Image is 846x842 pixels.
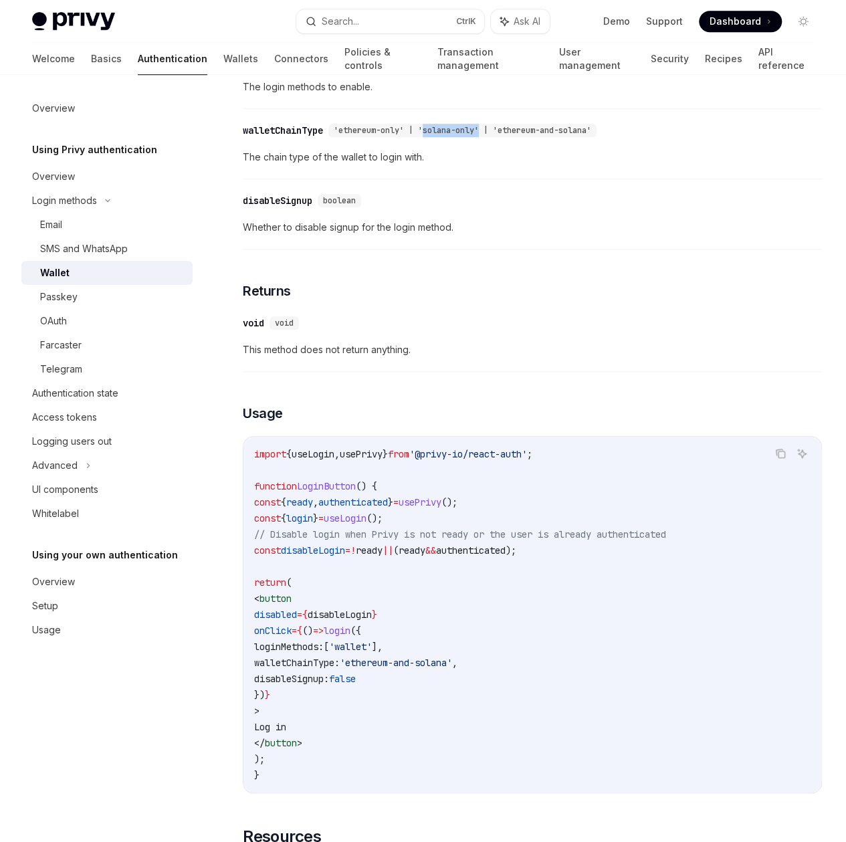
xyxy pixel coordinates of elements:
span: , [452,657,457,669]
a: Welcome [32,43,75,75]
span: ready [286,496,313,508]
span: ready [356,544,383,556]
span: const [254,512,281,524]
a: Email [21,213,193,237]
a: Authentication [138,43,207,75]
span: return [254,576,286,589]
div: Overview [32,169,75,185]
div: Usage [32,622,61,638]
span: const [254,544,281,556]
span: authenticated [318,496,388,508]
span: (); [441,496,457,508]
a: Overview [21,96,193,120]
div: Authentication state [32,385,118,401]
button: Toggle dark mode [792,11,814,32]
span: 'ethereum-only' | 'solana-only' | 'ethereum-and-solana' [334,125,591,136]
span: false [329,673,356,685]
a: Authentication state [21,381,193,405]
div: SMS and WhatsApp [40,241,128,257]
a: Access tokens [21,405,193,429]
div: Telegram [40,361,82,377]
a: Support [646,15,683,28]
a: Policies & controls [344,43,421,75]
a: Basics [91,43,122,75]
span: loginMethods: [254,641,324,653]
a: Transaction management [437,43,542,75]
button: Copy the contents from the code block [772,445,789,462]
div: Setup [32,598,58,614]
span: Ask AI [514,15,540,28]
span: button [259,593,292,605]
div: Logging users out [32,433,112,449]
span: ); [254,753,265,765]
span: => [313,625,324,637]
a: Passkey [21,285,193,309]
span: } [313,512,318,524]
div: walletChainType [243,124,323,137]
span: > [254,705,259,717]
div: Access tokens [32,409,97,425]
span: button [265,737,297,749]
button: Ask AI [793,445,811,462]
a: User management [559,43,635,75]
span: Usage [243,404,283,423]
span: Dashboard [710,15,761,28]
div: Login methods [32,193,97,209]
span: The chain type of the wallet to login with. [243,149,822,165]
span: login [286,512,313,524]
span: // Disable login when Privy is not ready or the user is already authenticated [254,528,666,540]
span: }) [254,689,265,701]
span: </ [254,737,265,749]
span: onClick [254,625,292,637]
span: = [318,512,324,524]
a: Demo [603,15,630,28]
span: boolean [323,195,356,206]
span: Ctrl K [456,16,476,27]
h5: Using your own authentication [32,547,178,563]
span: ; [527,448,532,460]
div: Farcaster [40,337,82,353]
a: Recipes [704,43,742,75]
span: (); [366,512,383,524]
span: ! [350,544,356,556]
span: 'ethereum-and-solana' [340,657,452,669]
span: ready [399,544,425,556]
span: usePrivy [399,496,441,508]
span: { [281,496,286,508]
span: } [265,689,270,701]
span: { [297,625,302,637]
span: walletChainType: [254,657,340,669]
a: Dashboard [699,11,782,32]
span: function [254,480,297,492]
a: API reference [758,43,814,75]
div: Overview [32,574,75,590]
h5: Using Privy authentication [32,142,157,158]
span: disabled [254,609,297,621]
a: Setup [21,594,193,618]
span: This method does not return anything. [243,342,822,358]
span: useLogin [292,448,334,460]
div: Advanced [32,457,78,473]
span: () [302,625,313,637]
span: The login methods to enable. [243,79,822,95]
a: Telegram [21,357,193,381]
button: Search...CtrlK [296,9,484,33]
span: ( [286,576,292,589]
span: && [425,544,436,556]
span: authenticated [436,544,506,556]
span: from [388,448,409,460]
span: const [254,496,281,508]
span: ({ [350,625,361,637]
span: [ [324,641,329,653]
span: { [281,512,286,524]
span: ); [506,544,516,556]
div: disableSignup [243,194,312,207]
a: Logging users out [21,429,193,453]
span: ], [372,641,383,653]
span: () { [356,480,377,492]
a: Farcaster [21,333,193,357]
span: useLogin [324,512,366,524]
div: Overview [32,100,75,116]
span: login [324,625,350,637]
a: Wallets [223,43,258,75]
